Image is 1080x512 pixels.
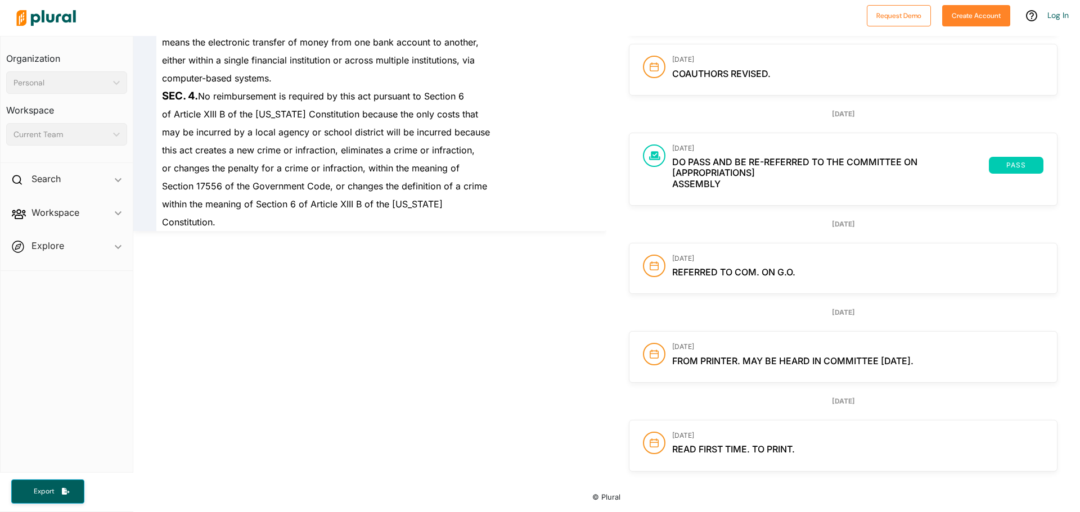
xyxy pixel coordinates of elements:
span: this act creates a new crime or infraction, eliminates a crime or infraction, [162,144,475,156]
span: Export [26,487,62,496]
span: within the meaning of Section 6 of Article XIII B of the [US_STATE] [162,198,443,210]
span: Do pass and be re-referred to the Committee on [Appropriations] [672,157,989,178]
span: or changes the penalty for a crime or infraction, within the meaning of [162,162,460,174]
button: Export [11,479,84,504]
div: [DATE] [629,219,1057,229]
a: Create Account [942,9,1010,21]
span: computer-based systems. [162,73,272,84]
h3: [DATE] [672,343,1043,351]
h3: Workspace [6,94,127,119]
button: Create Account [942,5,1010,26]
span: pass [996,162,1037,169]
span: Assembly [672,178,721,189]
h3: [DATE] [672,255,1043,262]
span: Coauthors revised. [672,68,771,79]
span: either within a single financial institution or across multiple institutions, via [162,55,475,66]
div: Personal [13,77,109,89]
div: [DATE] [629,109,1057,119]
span: From printer. May be heard in committee [DATE]. [672,355,913,366]
strong: SEC. 4. [162,89,198,102]
span: Referred to Com. on G.O. [672,266,795,278]
span: Read first time. To print. [672,443,795,455]
div: [DATE] [629,396,1057,406]
div: [DATE] [629,307,1057,318]
a: Request Demo [867,9,931,21]
span: Constitution. [162,216,215,228]
span: may be incurred by a local agency or school district will be incurred because [162,126,490,138]
span: of Article XIII B of the [US_STATE] Constitution because the only costs that [162,108,478,120]
span: No reimbursement is required by this act pursuant to Section 6 [162,90,464,102]
a: Log In [1047,10,1069,20]
small: © Plural [592,493,620,501]
h3: [DATE] [672,432,1043,439]
span: means the electronic transfer of money from one bank account to another, [162,37,479,48]
h2: Search [31,173,61,185]
h3: Organization [6,42,127,67]
div: Current Team [13,129,109,141]
button: Request Demo [867,5,931,26]
h3: [DATE] [672,56,1043,64]
span: Section 17556 of the Government Code, or changes the definition of a crime [162,180,487,192]
h3: [DATE] [672,144,1043,152]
